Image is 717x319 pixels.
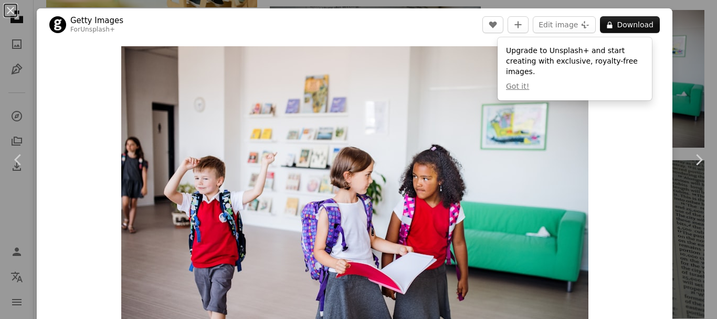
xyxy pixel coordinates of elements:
[600,16,660,33] button: Download
[533,16,596,33] button: Edit image
[70,26,123,34] div: For
[49,16,66,33] img: Go to Getty Images's profile
[70,15,123,26] a: Getty Images
[80,26,115,33] a: Unsplash+
[482,16,503,33] button: Like
[508,16,529,33] button: Add to Collection
[680,109,717,210] a: Next
[506,81,529,92] button: Got it!
[498,37,652,100] div: Upgrade to Unsplash+ and start creating with exclusive, royalty-free images.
